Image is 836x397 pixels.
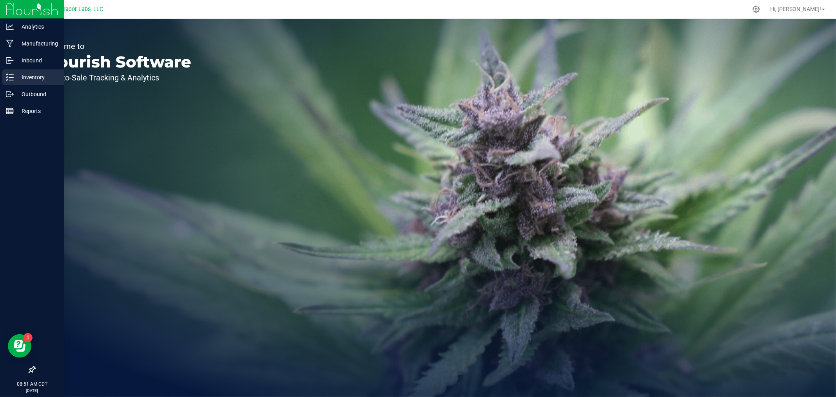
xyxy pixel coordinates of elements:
[6,107,14,115] inline-svg: Reports
[14,89,61,99] p: Outbound
[14,56,61,65] p: Inbound
[770,6,821,12] span: Hi, [PERSON_NAME]!
[6,56,14,64] inline-svg: Inbound
[14,106,61,116] p: Reports
[6,73,14,81] inline-svg: Inventory
[6,23,14,31] inline-svg: Analytics
[42,54,191,70] p: Flourish Software
[751,5,761,13] div: Manage settings
[6,90,14,98] inline-svg: Outbound
[23,333,33,342] iframe: Resource center unread badge
[4,381,61,388] p: 08:51 AM CDT
[14,22,61,31] p: Analytics
[57,6,103,13] span: Curador Labs, LLC
[42,42,191,50] p: Welcome to
[14,73,61,82] p: Inventory
[14,39,61,48] p: Manufacturing
[6,40,14,47] inline-svg: Manufacturing
[4,388,61,393] p: [DATE]
[8,334,31,358] iframe: Resource center
[42,74,191,82] p: Seed-to-Sale Tracking & Analytics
